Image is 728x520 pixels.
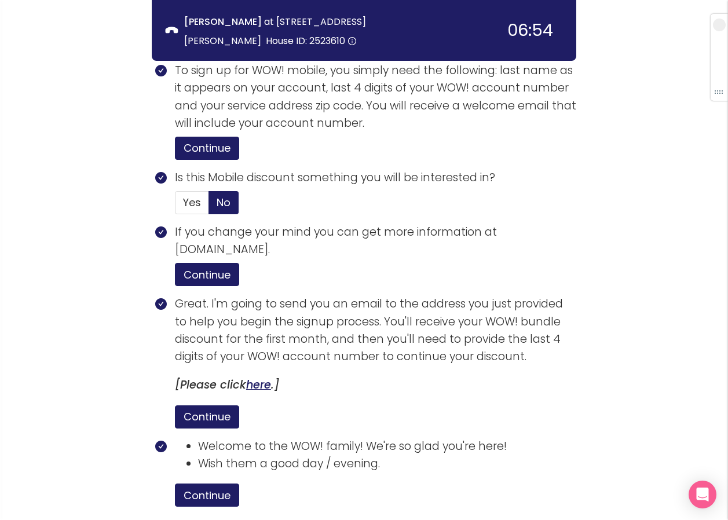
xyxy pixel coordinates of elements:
li: Wish them a good day / evening. [198,455,576,473]
p: Is this Mobile discount something you will be interested in? [175,169,576,186]
button: Continue [175,263,239,286]
span: phone [166,25,178,37]
button: Continue [175,405,239,429]
div: 06:54 [507,22,553,39]
span: check-circle [155,172,167,184]
span: No [217,195,231,210]
p: Great. I'm going to send you an email to the address you just provided to help you begin the sign... [175,295,576,365]
button: Continue [175,137,239,160]
span: at [STREET_ADDRESS][PERSON_NAME] [184,15,366,47]
span: check-circle [155,226,167,238]
strong: [PERSON_NAME] [184,15,262,28]
div: Open Intercom Messenger [689,481,716,508]
a: here [246,377,271,393]
span: House ID: 2523610 [266,34,345,47]
span: check-circle [155,65,167,76]
span: check-circle [155,441,167,452]
button: Continue [175,484,239,507]
i: [Please click .] [175,377,279,393]
span: check-circle [155,298,167,310]
p: If you change your mind you can get more information at [DOMAIN_NAME]. [175,224,576,258]
p: To sign up for WOW! mobile, you simply need the following: last name as it appears on your accoun... [175,62,576,132]
li: Welcome to the WOW! family! We're so glad you're here! [198,438,576,455]
span: Yes [183,195,201,210]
